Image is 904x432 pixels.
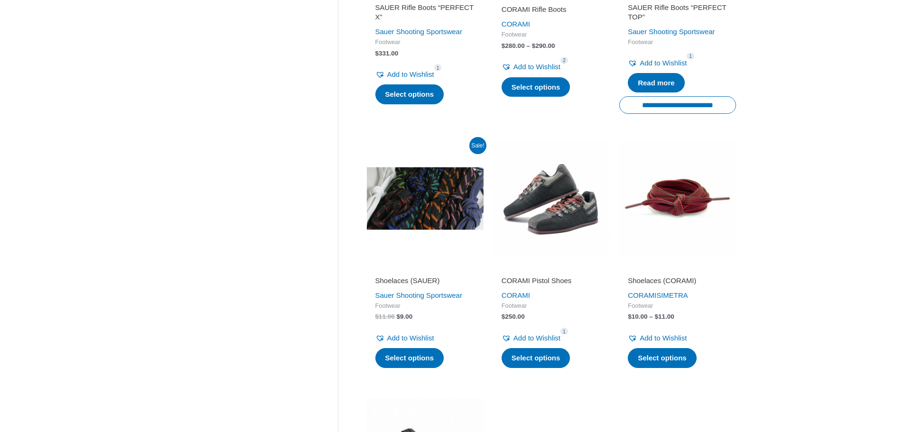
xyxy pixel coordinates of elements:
a: CORAMI [502,291,530,299]
a: Add to Wishlist [375,68,434,81]
span: $ [532,42,536,49]
span: Add to Wishlist [387,334,434,342]
a: Sauer Shooting Sportswear [375,291,462,299]
a: Select options for “Shoelaces (SAUER)” [375,348,444,368]
a: SAUER Rifle Boots “PERFECT X” [375,3,475,25]
span: 1 [434,64,442,71]
a: Add to Wishlist [375,331,434,345]
h2: CORAMI Pistol Shoes [502,276,601,285]
a: Add to Wishlist [628,56,687,70]
iframe: Customer reviews powered by Trustpilot [628,263,727,274]
span: Sale! [469,137,486,154]
a: Add to Wishlist [628,331,687,345]
a: SIMETRA [656,291,688,299]
span: Add to Wishlist [640,334,687,342]
h2: SAUER Rifle Boots “PERFECT TOP” [628,3,727,21]
a: Select options for “CORAMI Pistol Shoes” [502,348,570,368]
span: Footwear [375,302,475,310]
span: Footwear [375,38,475,46]
span: $ [655,313,659,320]
span: Footwear [628,38,727,46]
span: $ [397,313,401,320]
a: CORAMI Rifle Boots [502,5,601,18]
span: 1 [560,328,568,335]
span: – [649,313,653,320]
a: Sauer Shooting Sportswear [375,28,462,36]
span: $ [628,313,632,320]
span: $ [502,313,505,320]
span: $ [502,42,505,49]
span: 1 [687,53,694,60]
a: CORAMI [502,20,530,28]
bdi: 10.00 [628,313,647,320]
bdi: 9.00 [397,313,413,320]
span: Add to Wishlist [513,63,560,71]
bdi: 290.00 [532,42,555,49]
a: CORAMI [628,291,656,299]
a: Shoelaces (CORAMI) [628,276,727,289]
span: Add to Wishlist [387,70,434,78]
a: Add to Wishlist [502,60,560,74]
a: Sauer Shooting Sportswear [628,28,715,36]
iframe: Customer reviews powered by Trustpilot [502,263,601,274]
span: Add to Wishlist [640,59,687,67]
span: $ [375,313,379,320]
bdi: 11.00 [375,313,395,320]
bdi: 250.00 [502,313,525,320]
span: $ [375,50,379,57]
a: Select options for “SAUER Rifle Boots "PERFECT X"” [375,84,444,104]
a: CORAMI Pistol Shoes [502,276,601,289]
a: Shoelaces (SAUER) [375,276,475,289]
a: Select options for “Shoelaces (CORAMI)” [628,348,697,368]
img: CORAMI Pistol Shoes [493,140,610,257]
h2: SAUER Rifle Boots “PERFECT X” [375,3,475,21]
a: Read more about “SAUER Rifle Boots "PERFECT TOP"” [628,73,685,93]
h2: CORAMI Rifle Boots [502,5,601,14]
span: – [526,42,530,49]
img: Shoelaces (SAUER) [367,140,484,257]
img: Shoelaces [619,140,736,257]
span: Footwear [502,302,601,310]
span: Footwear [502,31,601,39]
a: Select options for “CORAMI Rifle Boots” [502,77,570,97]
span: Add to Wishlist [513,334,560,342]
bdi: 331.00 [375,50,399,57]
h2: Shoelaces (CORAMI) [628,276,727,285]
bdi: 11.00 [655,313,674,320]
span: 2 [560,57,568,64]
bdi: 280.00 [502,42,525,49]
a: SAUER Rifle Boots “PERFECT TOP” [628,3,727,25]
iframe: Customer reviews powered by Trustpilot [375,263,475,274]
h2: Shoelaces (SAUER) [375,276,475,285]
span: Footwear [628,302,727,310]
a: Add to Wishlist [502,331,560,345]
